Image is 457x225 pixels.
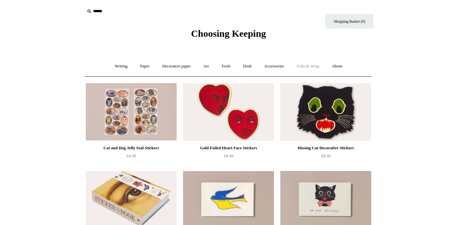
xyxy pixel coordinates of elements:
span: £8.50 [321,153,330,158]
a: About [326,58,348,75]
a: Writing [109,58,133,75]
a: Gold Foiled Heart Face Stickers Gold Foiled Heart Face Stickers [183,83,274,141]
a: Choosing Keeping [191,33,266,38]
a: Paper [134,58,156,75]
a: Tools [216,58,237,75]
div: Hissing Cat Decorative Stickers [282,144,370,152]
a: Cat and Dog Jelly Seal Stickers £4.50 [86,144,177,170]
span: £8.50 [224,153,233,158]
img: Gold Foiled Heart Face Stickers [183,83,274,141]
a: Accessories [259,58,290,75]
a: Shopping Basket (0) [325,14,373,28]
span: Choosing Keeping [191,28,266,39]
img: Hissing Cat Decorative Stickers [280,83,371,141]
a: Gold Foiled Heart Face Stickers £8.50 [183,144,274,170]
img: Cat and Dog Jelly Seal Stickers [86,83,177,141]
a: Hissing Cat Decorative Stickers Hissing Cat Decorative Stickers [280,83,371,141]
a: Desk [237,58,258,75]
a: Hissing Cat Decorative Stickers £8.50 [280,144,371,170]
span: £4.50 [126,153,136,158]
a: Cat and Dog Jelly Seal Stickers Cat and Dog Jelly Seal Stickers [86,83,177,141]
a: Decorative paper [156,58,196,75]
div: Gold Foiled Heart Face Stickers [185,144,272,152]
div: Cat and Dog Jelly Seal Stickers [87,144,175,152]
a: Gifts & Wrap [291,58,325,75]
a: Art [197,58,214,75]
